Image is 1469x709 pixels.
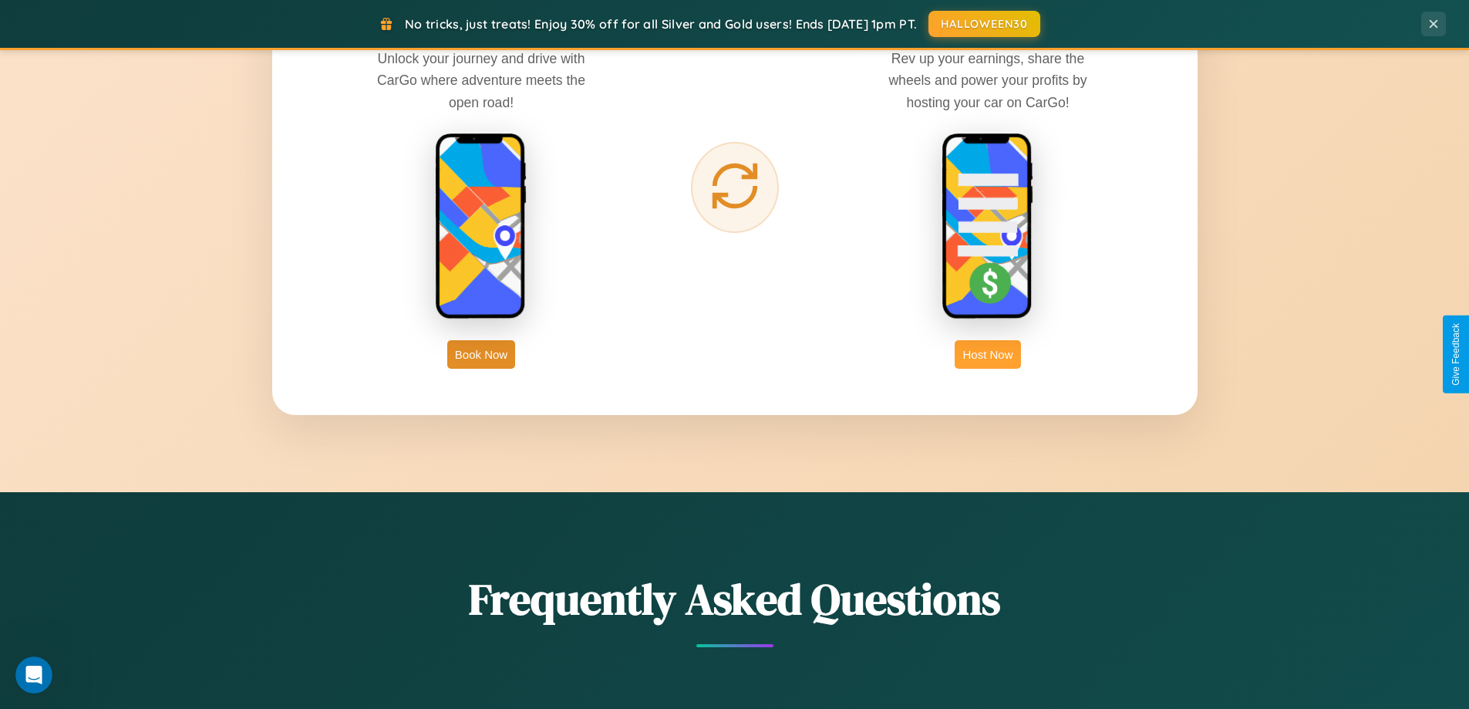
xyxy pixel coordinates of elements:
[272,569,1198,629] h2: Frequently Asked Questions
[955,340,1020,369] button: Host Now
[447,340,515,369] button: Book Now
[1450,323,1461,386] div: Give Feedback
[435,133,527,321] img: rent phone
[872,48,1103,113] p: Rev up your earnings, share the wheels and power your profits by hosting your car on CarGo!
[366,48,597,113] p: Unlock your journey and drive with CarGo where adventure meets the open road!
[15,657,52,694] iframe: Intercom live chat
[928,11,1040,37] button: HALLOWEEN30
[405,16,917,32] span: No tricks, just treats! Enjoy 30% off for all Silver and Gold users! Ends [DATE] 1pm PT.
[942,133,1034,321] img: host phone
